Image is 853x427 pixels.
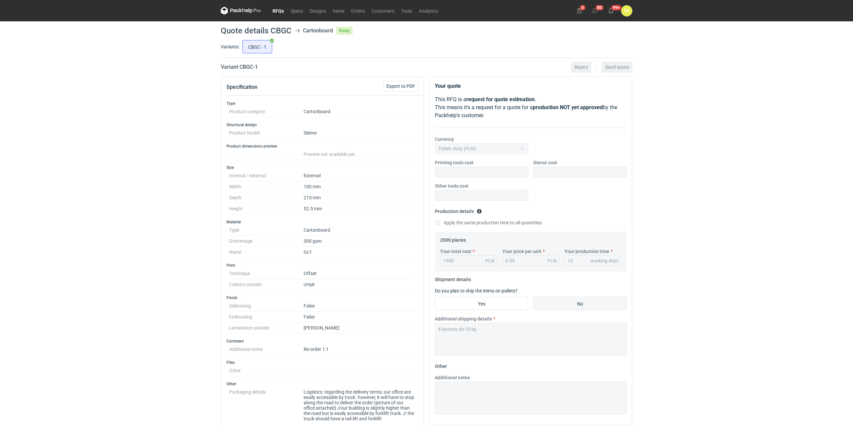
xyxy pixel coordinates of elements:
legend: Production details [435,206,482,214]
dd: [PERSON_NAME] [304,323,415,334]
dt: Height [229,203,304,214]
h3: Other [226,381,418,387]
legend: 2000 pieces [440,235,466,243]
p: This RFQ is a . This means it's a request for a quote for a by the Packhelp's customer. [435,95,627,120]
a: Tools [398,7,415,15]
dt: Technique [229,268,304,279]
textarea: - [435,382,627,414]
label: CBGC - 1 [242,40,272,53]
dt: Packaging details [229,387,304,421]
label: Additional notes [435,374,470,381]
h3: Comment [226,339,418,344]
svg: Packhelp Pro [221,7,261,15]
div: working days [591,257,619,264]
legend: Other [435,361,447,369]
span: Export to PDF [386,84,415,88]
h2: Variant CBGC - 1 [221,63,258,71]
label: Currency [435,136,454,143]
label: Apply the same production time to all quantities [435,219,542,226]
dd: cmyk [304,279,415,290]
dd: Cartonboard [304,106,415,117]
dt: Debossing [229,300,304,311]
dd: 215 mm [304,192,415,203]
span: Preview not available yet. [304,152,356,157]
dd: False [304,300,415,311]
label: Diecut cost [533,159,557,166]
dt: Depth [229,192,304,203]
h3: Type [226,101,418,106]
dt: Internal / external [229,170,304,181]
dd: False [304,311,415,323]
dd: Logistics: regarding the delivery terms: our office are easily accessible by truck. however, it w... [304,387,415,421]
dd: Gc1 [304,247,415,258]
a: Items [329,7,348,15]
dt: Colours outside [229,279,304,290]
button: 99+ [606,5,616,16]
a: Specs [287,7,306,15]
button: 80 [590,5,601,16]
strong: Your quote [435,83,461,89]
h3: Finish [226,295,418,300]
label: Do you plan to ship the items on pallets? [435,288,518,293]
strong: request for quote estimation [466,96,535,102]
h3: Structural design [226,122,418,128]
dt: Product category [229,106,304,117]
div: Cartonboard [303,27,333,35]
a: Designs [306,7,329,15]
strong: production NOT yet approved [533,104,603,111]
dd: External [304,170,415,181]
dd: Offset [304,268,415,279]
dt: Product model [229,128,304,139]
dt: Width [229,181,304,192]
label: Other tools cost [435,183,469,189]
h3: Print [226,263,418,268]
dt: Lamination outside [229,323,304,334]
dt: Additional notes [229,344,304,355]
dd: Cartonboard [304,225,415,236]
a: Analytics [415,7,441,15]
label: Variants: [221,43,239,50]
dt: Other [229,365,304,376]
button: 5 [574,5,585,16]
button: Reject [571,62,591,72]
dd: 52.5 mm [304,203,415,214]
dd: Re-order 1:1 [304,344,415,355]
dd: 300 gsm [304,236,415,247]
span: Reject [574,65,588,69]
a: Orders [348,7,368,15]
dd: 100 mm [304,181,415,192]
dt: Type [229,225,304,236]
span: Ready [336,27,353,35]
label: Your price per unit [502,248,541,255]
label: Your production time [564,248,609,255]
h3: Material [226,219,418,225]
a: Customers [368,7,398,15]
dd: Sleeve [304,128,415,139]
a: RFQs [269,7,287,15]
div: Dominika Kaczyńska [621,5,632,16]
button: Export to PDF [383,81,418,91]
label: Additional shipping details [435,315,492,322]
button: DK [621,5,632,16]
dt: Embossing [229,311,304,323]
label: Printing tools cost [435,159,474,166]
h3: Size [226,165,418,170]
h3: Files [226,360,418,365]
h1: Quote details CBGC [221,27,292,35]
button: Send quote [602,62,632,72]
h3: Product dimensions preview [226,144,418,149]
div: PLN [485,257,494,264]
button: Specification [226,79,258,95]
legend: Shipment details [435,274,471,282]
div: PLN [547,257,556,264]
span: Send quote [605,65,629,69]
dt: Name [229,247,304,258]
textarea: 4 kartony do 10 kg [435,323,627,356]
label: Your total cost [440,248,471,255]
dt: Grammage [229,236,304,247]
